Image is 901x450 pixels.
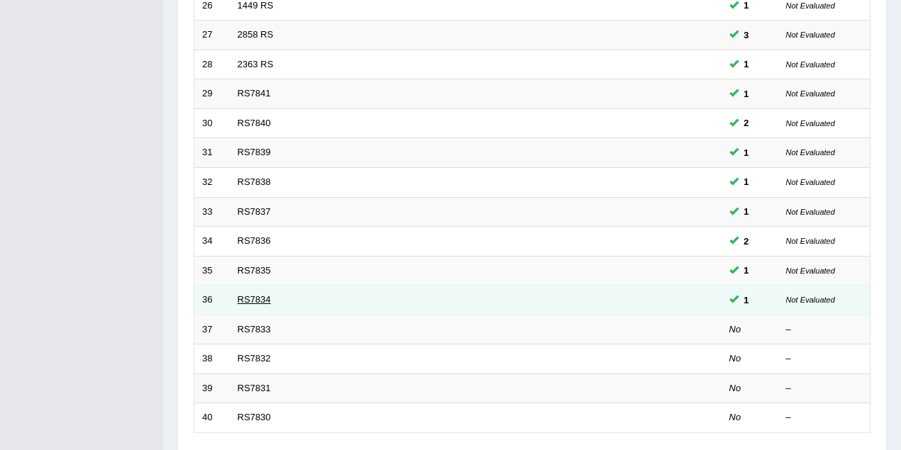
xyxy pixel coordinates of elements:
span: You can still take this question [739,293,755,308]
em: No [729,412,741,422]
div: – [786,382,863,395]
span: You can still take this question [739,145,755,160]
a: 2858 RS [238,29,274,40]
a: RS7833 [238,324,271,334]
span: You can still take this question [739,263,755,278]
small: Not Evaluated [786,266,835,275]
span: You can still take this question [739,86,755,101]
span: You can still take this question [739,57,755,72]
small: Not Evaluated [786,89,835,98]
a: RS7838 [238,176,271,187]
td: 38 [194,344,230,374]
small: Not Evaluated [786,178,835,186]
td: 30 [194,108,230,138]
td: 40 [194,403,230,433]
small: Not Evaluated [786,148,835,157]
em: No [729,383,741,393]
a: RS7831 [238,383,271,393]
td: 29 [194,79,230,109]
a: RS7834 [238,294,271,305]
td: 32 [194,167,230,197]
em: No [729,353,741,364]
small: Not Evaluated [786,30,835,39]
td: 37 [194,315,230,344]
em: No [729,324,741,334]
a: RS7835 [238,265,271,276]
a: RS7837 [238,206,271,217]
small: Not Evaluated [786,119,835,128]
a: RS7830 [238,412,271,422]
a: RS7840 [238,118,271,128]
td: 27 [194,21,230,50]
td: 35 [194,256,230,286]
span: You can still take this question [739,28,755,43]
span: You can still take this question [739,204,755,219]
a: RS7841 [238,88,271,99]
td: 34 [194,227,230,257]
small: Not Evaluated [786,237,835,245]
a: RS7836 [238,235,271,246]
small: Not Evaluated [786,208,835,216]
span: You can still take this question [739,116,755,130]
a: RS7832 [238,353,271,364]
span: You can still take this question [739,234,755,249]
div: – [786,323,863,337]
td: 31 [194,138,230,168]
td: 33 [194,197,230,227]
a: 2363 RS [238,59,274,69]
td: 28 [194,50,230,79]
td: 39 [194,373,230,403]
div: – [786,352,863,366]
small: Not Evaluated [786,296,835,304]
td: 36 [194,286,230,315]
a: RS7839 [238,147,271,157]
small: Not Evaluated [786,60,835,69]
small: Not Evaluated [786,1,835,10]
span: You can still take this question [739,174,755,189]
div: – [786,411,863,424]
